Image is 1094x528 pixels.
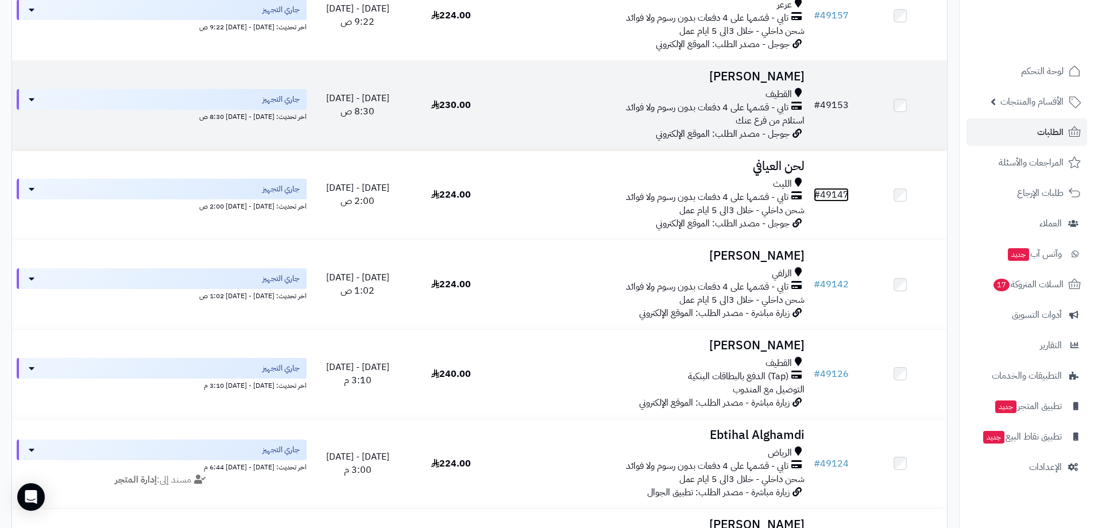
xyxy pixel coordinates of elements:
span: # [814,9,820,22]
span: جاري التجهيز [262,183,300,195]
span: 224.00 [431,9,471,22]
span: تابي - قسّمها على 4 دفعات بدون رسوم ولا فوائد [626,101,788,114]
span: تابي - قسّمها على 4 دفعات بدون رسوم ولا فوائد [626,280,788,294]
span: شحن داخلي - خلال 3الى 5 ايام عمل [679,293,805,307]
span: زيارة مباشرة - مصدر الطلب: تطبيق الجوال [647,485,790,499]
strong: إدارة المتجر [115,473,157,487]
span: شحن داخلي - خلال 3الى 5 ايام عمل [679,472,805,486]
span: # [814,98,820,112]
div: اخر تحديث: [DATE] - [DATE] 2:00 ص [17,199,307,211]
span: المراجعات والأسئلة [999,155,1064,171]
span: تطبيق نقاط البيع [982,429,1062,445]
span: الليث [773,178,792,191]
span: جاري التجهيز [262,444,300,456]
span: [DATE] - [DATE] 1:02 ص [326,271,389,298]
div: اخر تحديث: [DATE] - [DATE] 1:02 ص [17,289,307,301]
span: جديد [995,400,1016,413]
span: [DATE] - [DATE] 3:00 م [326,450,389,477]
span: التوصيل مع المندوب [733,383,805,396]
span: [DATE] - [DATE] 2:00 ص [326,181,389,208]
span: السلات المتروكة [992,276,1064,292]
a: تطبيق المتجرجديد [967,392,1087,420]
span: جاري التجهيز [262,4,300,16]
div: اخر تحديث: [DATE] - [DATE] 8:30 ص [17,110,307,122]
a: المراجعات والأسئلة [967,149,1087,176]
span: 224.00 [431,457,471,471]
span: شحن داخلي - خلال 3الى 5 ايام عمل [679,203,805,217]
span: # [814,188,820,202]
span: الزلفي [772,267,792,280]
span: تابي - قسّمها على 4 دفعات بدون رسوم ولا فوائد [626,460,788,473]
img: logo-2.png [1016,30,1083,55]
span: القطيف [766,357,792,370]
h3: لحن العيافي [502,160,805,173]
a: وآتس آبجديد [967,240,1087,268]
span: الطلبات [1037,124,1064,140]
span: الرياض [768,446,792,460]
span: التقارير [1040,337,1062,353]
span: [DATE] - [DATE] 3:10 م [326,360,389,387]
span: تابي - قسّمها على 4 دفعات بدون رسوم ولا فوائد [626,191,788,204]
span: 224.00 [431,188,471,202]
a: الإعدادات [967,453,1087,481]
span: جديد [983,431,1004,444]
span: # [814,367,820,381]
span: شحن داخلي - خلال 3الى 5 ايام عمل [679,24,805,38]
span: 224.00 [431,278,471,291]
h3: [PERSON_NAME] [502,70,805,83]
span: جوجل - مصدر الطلب: الموقع الإلكتروني [656,37,790,51]
span: [DATE] - [DATE] 8:30 ص [326,91,389,118]
span: 17 [994,279,1010,291]
span: # [814,457,820,471]
span: التطبيقات والخدمات [992,368,1062,384]
h3: [PERSON_NAME] [502,339,805,352]
a: الطلبات [967,118,1087,146]
a: #49124 [814,457,849,471]
span: تطبيق المتجر [994,398,1062,414]
a: #49153 [814,98,849,112]
span: (Tap) الدفع بالبطاقات البنكية [688,370,788,383]
div: اخر تحديث: [DATE] - [DATE] 6:44 م [17,460,307,472]
span: [DATE] - [DATE] 9:22 ص [326,2,389,29]
span: أدوات التسويق [1012,307,1062,323]
span: جوجل - مصدر الطلب: الموقع الإلكتروني [656,217,790,230]
a: لوحة التحكم [967,57,1087,85]
span: الإعدادات [1029,459,1062,475]
div: Open Intercom Messenger [17,483,45,511]
span: زيارة مباشرة - مصدر الطلب: الموقع الإلكتروني [639,396,790,410]
span: وآتس آب [1007,246,1062,262]
span: لوحة التحكم [1021,63,1064,79]
span: تابي - قسّمها على 4 دفعات بدون رسوم ولا فوائد [626,11,788,25]
div: اخر تحديث: [DATE] - [DATE] 3:10 م [17,379,307,391]
a: العملاء [967,210,1087,237]
span: # [814,278,820,291]
span: جوجل - مصدر الطلب: الموقع الإلكتروني [656,127,790,141]
span: جديد [1008,248,1029,261]
span: جاري التجهيز [262,94,300,105]
a: #49126 [814,367,849,381]
a: أدوات التسويق [967,301,1087,329]
a: التطبيقات والخدمات [967,362,1087,390]
span: طلبات الإرجاع [1017,185,1064,201]
span: جاري التجهيز [262,363,300,374]
span: القطيف [766,88,792,101]
a: #49142 [814,278,849,291]
a: طلبات الإرجاع [967,179,1087,207]
span: زيارة مباشرة - مصدر الطلب: الموقع الإلكتروني [639,306,790,320]
div: مسند إلى: [8,473,315,487]
span: العملاء [1039,215,1062,232]
span: جاري التجهيز [262,273,300,284]
a: #49147 [814,188,849,202]
h3: Ebtihal Alghamdi [502,429,805,442]
a: السلات المتروكة17 [967,271,1087,298]
div: اخر تحديث: [DATE] - [DATE] 9:22 ص [17,20,307,32]
span: استلام من فرع عنك [736,114,805,128]
span: 230.00 [431,98,471,112]
h3: [PERSON_NAME] [502,249,805,263]
a: تطبيق نقاط البيعجديد [967,423,1087,450]
a: التقارير [967,332,1087,359]
span: الأقسام والمنتجات [1000,94,1064,110]
a: #49157 [814,9,849,22]
span: 240.00 [431,367,471,381]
